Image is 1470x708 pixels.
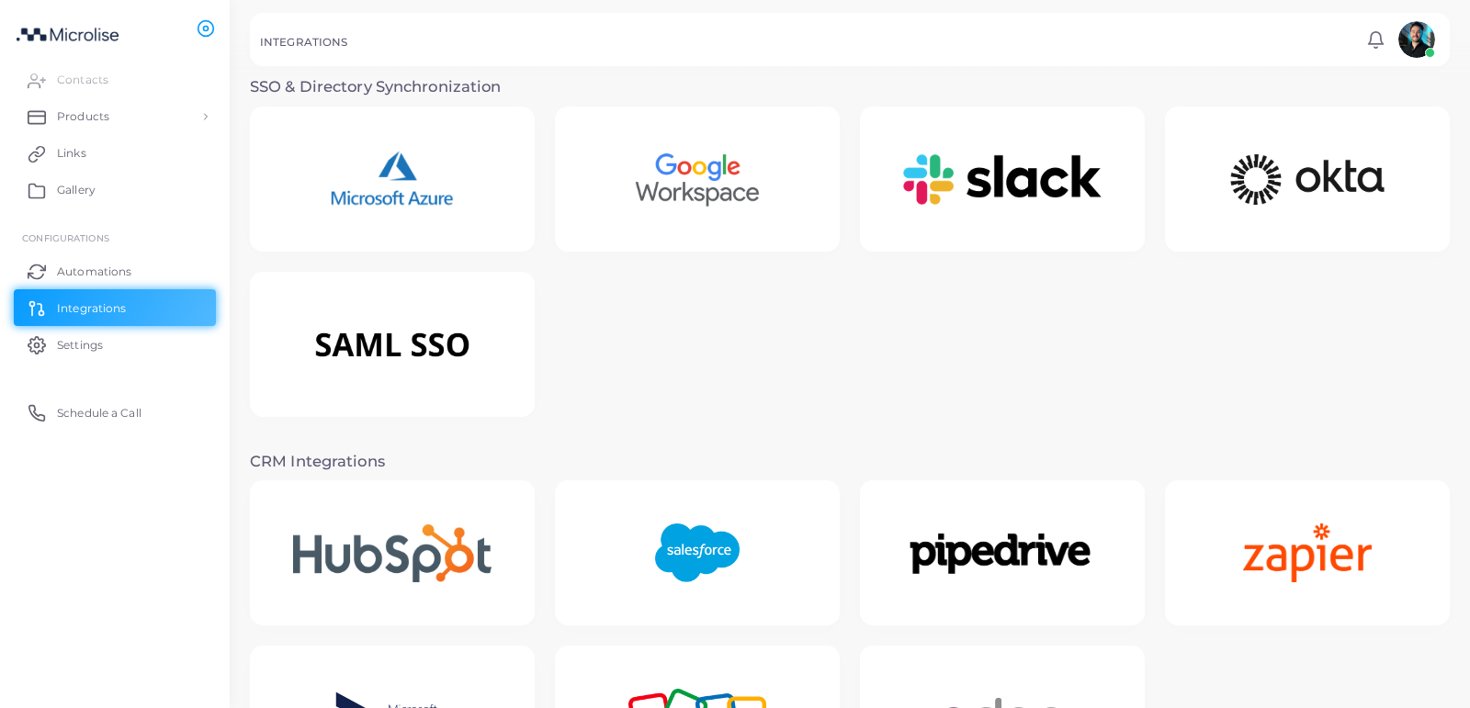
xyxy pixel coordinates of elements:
[57,108,109,125] span: Products
[14,135,216,172] a: Links
[628,496,767,611] img: Salesforce
[57,300,126,317] span: Integrations
[876,126,1130,232] img: Slack
[605,122,789,237] img: Google Workspace
[57,182,96,198] span: Gallery
[14,62,216,98] a: Contacts
[57,264,131,280] span: Automations
[14,172,216,208] a: Gallery
[1393,21,1440,58] a: avatar
[57,72,108,88] span: Contacts
[266,291,520,398] img: SAML
[250,78,1450,96] h3: SSO & Directory Synchronization
[14,253,216,289] a: Automations
[250,453,1450,471] h3: CRM Integrations
[260,36,347,49] h5: INTEGRATIONS
[1398,21,1435,58] img: avatar
[876,499,1130,607] img: Pipedrive
[14,98,216,135] a: Products
[57,405,141,421] span: Schedule a Call
[302,122,482,237] img: Microsoft Azure
[1216,496,1400,611] img: Zapier
[22,232,109,243] span: Configurations
[57,145,86,162] span: Links
[14,394,216,431] a: Schedule a Call
[266,497,520,611] img: Hubspot
[1181,126,1435,232] img: Okta
[14,326,216,363] a: Settings
[14,289,216,326] a: Integrations
[17,17,119,51] img: logo
[57,337,103,354] span: Settings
